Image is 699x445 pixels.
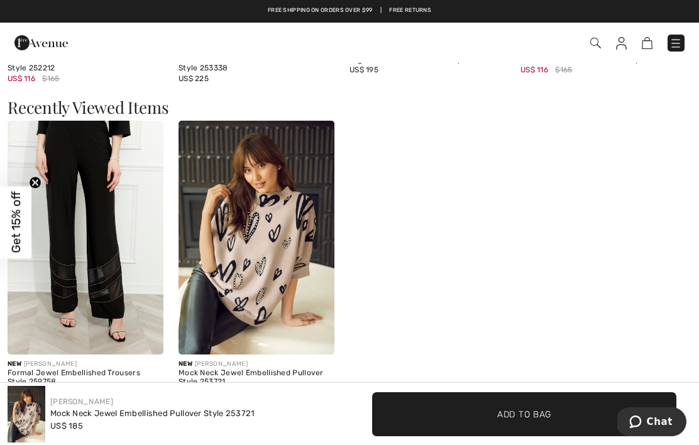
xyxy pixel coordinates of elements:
span: US$ 225 [179,74,209,83]
button: Add to Bag [372,392,676,436]
span: $165 [42,73,59,84]
span: Get 15% off [9,192,23,253]
h3: Recently Viewed Items [8,99,691,116]
img: Menu [669,37,682,50]
span: New [8,360,21,368]
span: Add to Bag [497,407,551,420]
button: Close teaser [29,177,41,189]
div: Mock Neck Jewel Embellished Pullover Style 253721 [50,407,255,420]
span: | [380,6,382,15]
div: Animal-Print Casual Pullover Style 253338 [179,56,334,74]
img: 1ère Avenue [14,30,68,55]
span: New [179,360,192,368]
div: Formal Jewel Embellished Trousers Style 259758 [8,369,163,387]
span: US$ 185 [50,421,83,431]
a: [PERSON_NAME] [50,397,113,406]
div: [PERSON_NAME] [8,360,163,369]
a: Free Returns [389,6,431,15]
img: Mock Neck Jewel Embellished Pullover Style 253721 [8,386,45,442]
div: Animal Print Cowl Neck Pullover Style 252212 [8,56,163,74]
span: $165 [555,64,572,75]
img: Shopping Bag [642,37,652,49]
span: US$ 195 [349,65,378,74]
iframe: Opens a widget where you can chat to one of our agents [617,407,686,439]
img: Formal Jewel Embellished Trousers Style 259758 [8,121,163,354]
a: 1ère Avenue [14,36,68,48]
span: US$ 116 [8,74,35,83]
span: US$ 116 [520,65,548,74]
div: [PERSON_NAME] [179,360,334,369]
img: Mock Neck Jewel Embellished Pullover Style 253721 [179,121,334,354]
img: My Info [616,37,627,50]
a: Free shipping on orders over $99 [268,6,373,15]
div: Mock Neck Jewel Embellished Pullover Style 253721 [179,369,334,387]
img: Search [590,38,601,48]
